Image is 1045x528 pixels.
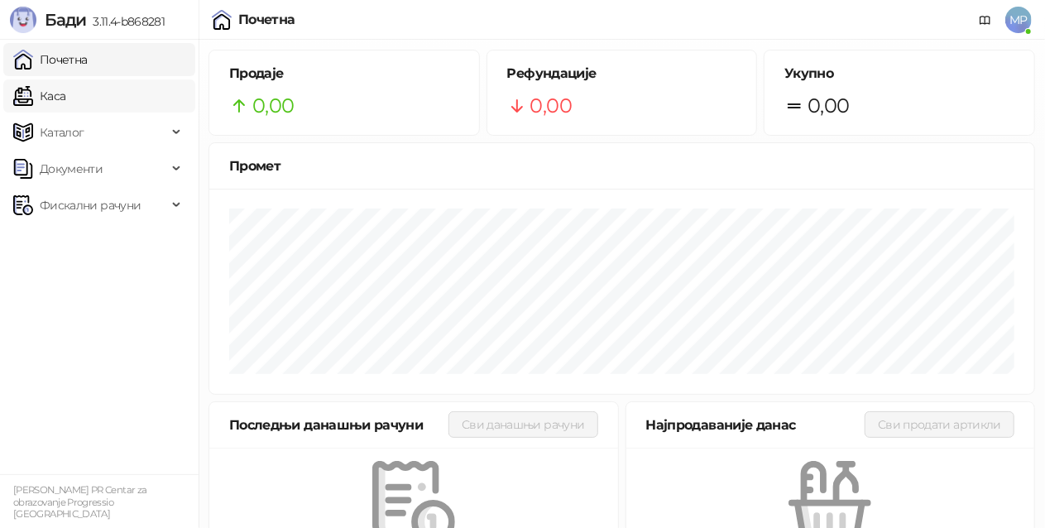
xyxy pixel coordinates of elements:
div: Промет [229,156,1014,176]
div: Почетна [238,13,295,26]
button: Сви продати артикли [865,411,1014,438]
div: Најпродаваније данас [646,415,865,435]
small: [PERSON_NAME] PR Centar za obrazovanje Progressio [GEOGRAPHIC_DATA] [13,484,146,520]
span: 3.11.4-b868281 [86,14,165,29]
h5: Продаје [229,64,459,84]
h5: Рефундације [507,64,737,84]
h5: Укупно [784,64,1014,84]
span: Бади [45,10,86,30]
a: Каса [13,79,65,113]
span: Каталог [40,116,84,149]
div: Последњи данашњи рачуни [229,415,448,435]
span: Фискални рачуни [40,189,141,222]
span: MP [1005,7,1032,33]
button: Сви данашњи рачуни [448,411,597,438]
a: Почетна [13,43,88,76]
a: Документација [972,7,999,33]
span: 0,00 [808,90,849,122]
span: Документи [40,152,103,185]
img: Logo [10,7,36,33]
span: 0,00 [530,90,572,122]
span: 0,00 [252,90,294,122]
